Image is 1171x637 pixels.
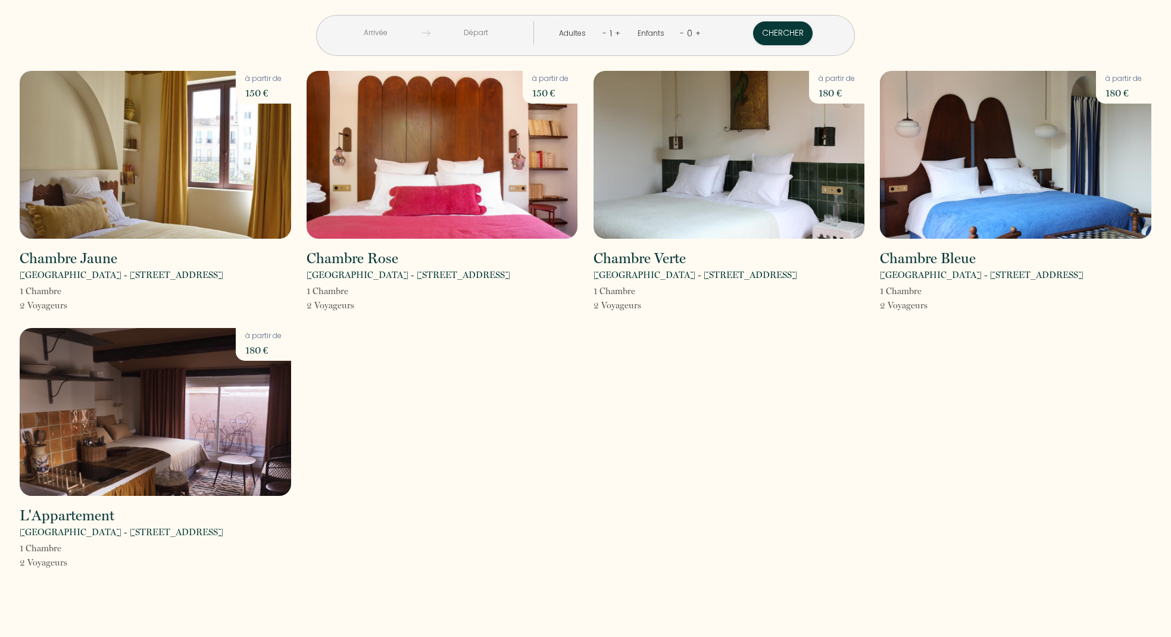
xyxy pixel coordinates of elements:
[684,24,695,43] div: 0
[307,71,578,239] img: rental-image
[20,251,117,266] h2: Chambre Jaune
[880,251,976,266] h2: Chambre Bleue
[245,85,282,101] p: 150 €
[594,71,865,239] img: rental-image
[20,541,67,555] p: 1 Chambre
[20,525,223,539] p: [GEOGRAPHIC_DATA] - [STREET_ADDRESS]
[20,298,67,313] p: 2 Voyageur
[1106,73,1142,85] p: à partir de
[20,328,291,496] img: rental-image
[245,330,282,342] p: à partir de
[421,29,430,38] img: guests
[924,300,928,311] span: s
[638,28,669,39] div: Enfants
[594,251,686,266] h2: Chambre Verte
[307,298,354,313] p: 2 Voyageur
[245,342,282,358] p: 180 €
[307,284,354,298] p: 1 Chambre
[245,73,282,85] p: à partir de
[64,557,67,568] span: s
[819,73,855,85] p: à partir de
[307,268,510,282] p: [GEOGRAPHIC_DATA] - [STREET_ADDRESS]
[20,71,291,239] img: rental-image
[532,73,569,85] p: à partir de
[1106,85,1142,101] p: 180 €
[307,251,398,266] h2: Chambre Rose
[20,268,223,282] p: [GEOGRAPHIC_DATA] - [STREET_ADDRESS]
[20,284,67,298] p: 1 Chambre
[680,27,684,39] a: -
[753,21,813,45] button: Chercher
[819,85,855,101] p: 180 €
[430,21,522,45] input: Départ
[880,298,928,313] p: 2 Voyageur
[594,298,641,313] p: 2 Voyageur
[638,300,641,311] span: s
[559,28,590,39] div: Adultes
[615,27,620,39] a: +
[695,27,701,39] a: +
[351,300,354,311] span: s
[602,27,607,39] a: -
[607,24,615,43] div: 1
[20,555,67,570] p: 2 Voyageur
[532,85,569,101] p: 150 €
[880,71,1151,239] img: rental-image
[330,21,421,45] input: Arrivée
[594,284,641,298] p: 1 Chambre
[594,268,797,282] p: [GEOGRAPHIC_DATA] - [STREET_ADDRESS]
[880,268,1083,282] p: [GEOGRAPHIC_DATA] - [STREET_ADDRESS]
[20,508,114,523] h2: L'Appartement
[64,300,67,311] span: s
[880,284,928,298] p: 1 Chambre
